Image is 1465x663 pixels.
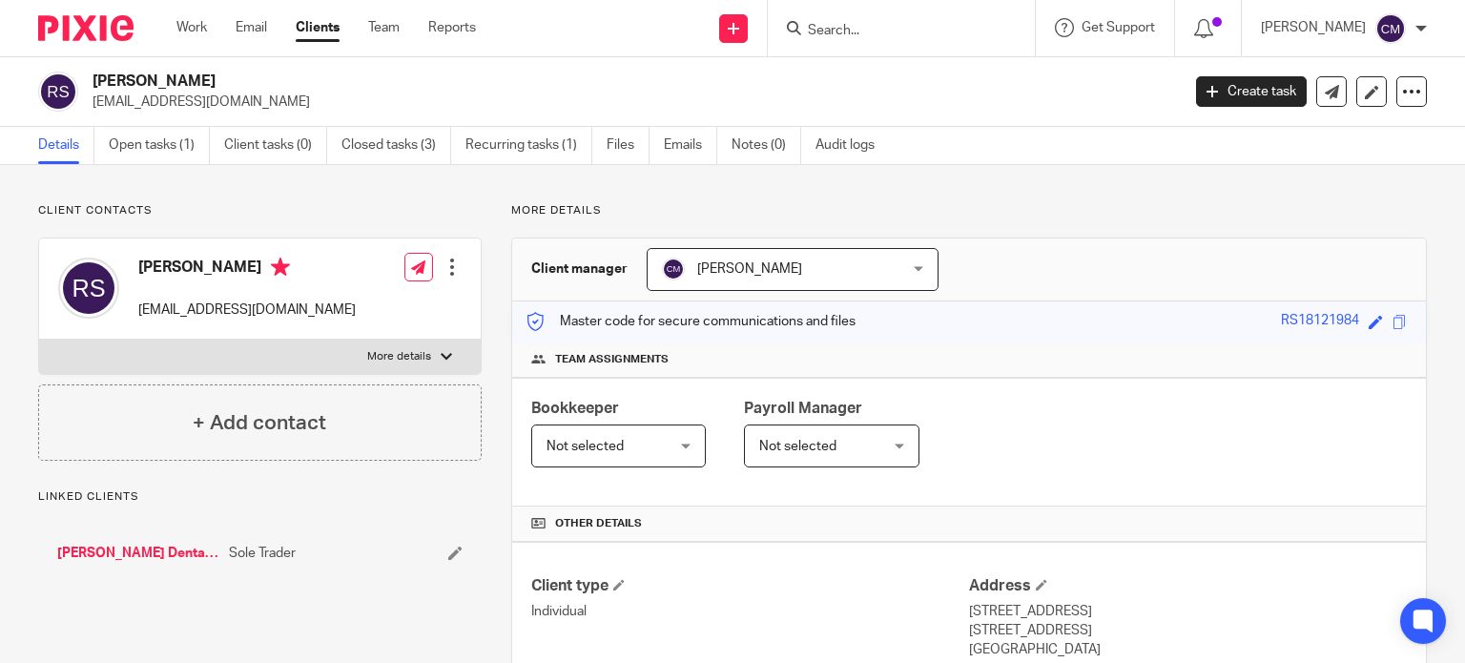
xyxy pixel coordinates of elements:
a: Open tasks (1) [109,127,210,164]
a: Client tasks (0) [224,127,327,164]
span: Get Support [1082,21,1155,34]
span: Team assignments [555,352,669,367]
span: Sole Trader [229,544,296,563]
img: svg%3E [38,72,78,112]
input: Search [806,23,978,40]
a: Emails [664,127,717,164]
a: Audit logs [815,127,889,164]
span: Not selected [759,440,836,453]
p: [STREET_ADDRESS] [969,621,1407,640]
img: svg%3E [58,258,119,319]
a: Clients [296,18,340,37]
h2: [PERSON_NAME] [93,72,953,92]
p: [STREET_ADDRESS] [969,602,1407,621]
p: [EMAIL_ADDRESS][DOMAIN_NAME] [93,93,1167,112]
i: Primary [271,258,290,277]
a: Email [236,18,267,37]
a: Reports [428,18,476,37]
a: [PERSON_NAME] Dental Services [57,544,219,563]
p: [PERSON_NAME] [1261,18,1366,37]
h4: + Add contact [193,408,326,438]
h4: [PERSON_NAME] [138,258,356,281]
h3: Client manager [531,259,628,279]
p: Client contacts [38,203,482,218]
span: [PERSON_NAME] [697,262,802,276]
img: svg%3E [1375,13,1406,44]
p: [EMAIL_ADDRESS][DOMAIN_NAME] [138,300,356,320]
p: Master code for secure communications and files [526,312,856,331]
p: Linked clients [38,489,482,505]
a: Recurring tasks (1) [465,127,592,164]
h4: Address [969,576,1407,596]
a: Closed tasks (3) [341,127,451,164]
p: Individual [531,602,969,621]
div: RS18121984 [1281,311,1359,333]
img: svg%3E [662,258,685,280]
span: Not selected [547,440,624,453]
p: [GEOGRAPHIC_DATA] [969,640,1407,659]
a: Team [368,18,400,37]
span: Other details [555,516,642,531]
h4: Client type [531,576,969,596]
a: Create task [1196,76,1307,107]
p: More details [367,349,431,364]
a: Work [176,18,207,37]
span: Bookkeeper [531,401,619,416]
a: Notes (0) [732,127,801,164]
a: Details [38,127,94,164]
span: Payroll Manager [744,401,862,416]
a: Files [607,127,650,164]
img: Pixie [38,15,134,41]
p: More details [511,203,1427,218]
